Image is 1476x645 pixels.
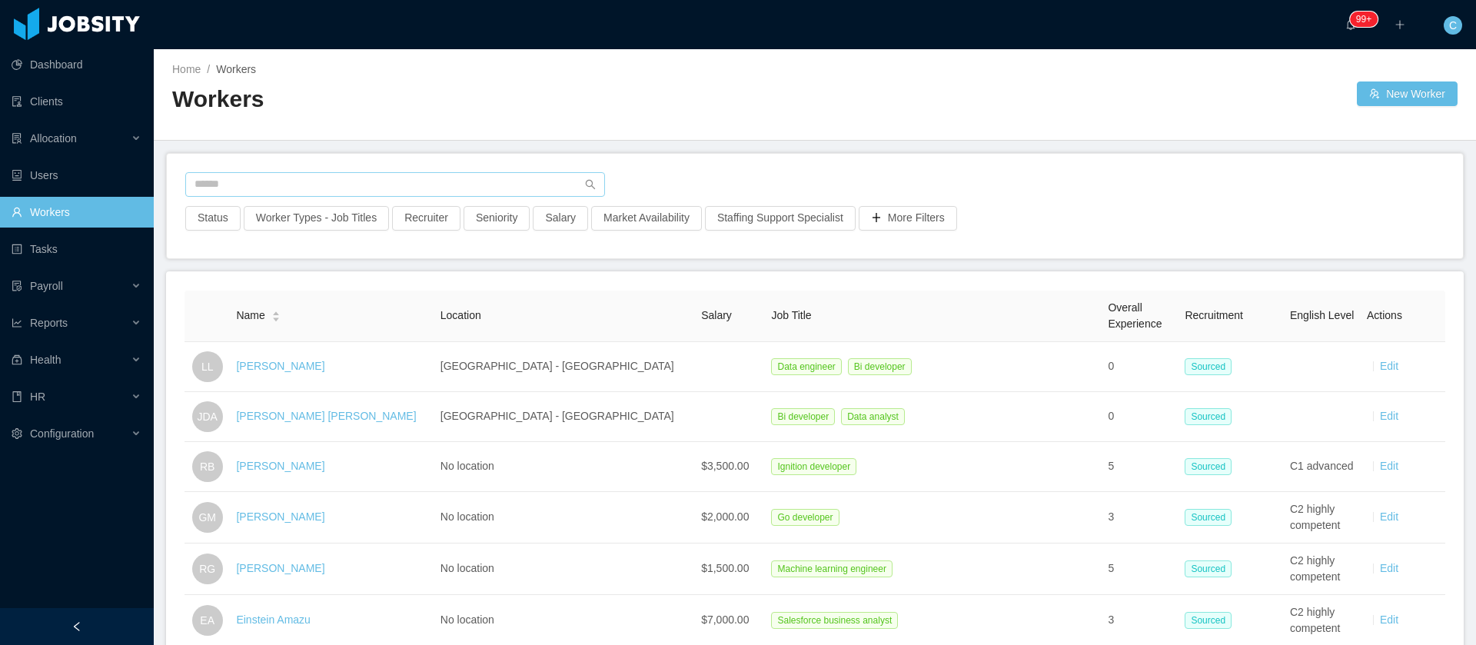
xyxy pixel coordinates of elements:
span: Data engineer [771,358,841,375]
span: Reports [30,317,68,329]
span: Allocation [30,132,77,145]
span: / [207,63,210,75]
span: Data analyst [841,408,905,425]
a: icon: robotUsers [12,160,141,191]
i: icon: plus [1395,19,1405,30]
td: 0 [1102,342,1178,392]
td: C2 highly competent [1284,492,1361,544]
td: C1 advanced [1284,442,1361,492]
button: Salary [533,206,588,231]
span: Salesforce business analyst [771,612,898,629]
i: icon: bell [1345,19,1356,30]
i: icon: solution [12,133,22,144]
span: $7,000.00 [701,613,749,626]
button: Market Availability [591,206,702,231]
i: icon: line-chart [12,318,22,328]
span: Payroll [30,280,63,292]
span: GM [198,502,216,533]
td: No location [434,492,695,544]
td: 0 [1102,392,1178,442]
i: icon: book [12,391,22,402]
button: icon: usergroup-addNew Worker [1357,81,1458,106]
span: Configuration [30,427,94,440]
span: Workers [216,63,256,75]
span: Health [30,354,61,366]
span: Salary [701,309,732,321]
span: $2,000.00 [701,510,749,523]
a: Home [172,63,201,75]
span: RB [200,451,214,482]
i: icon: medicine-box [12,354,22,365]
span: Ignition developer [771,458,856,475]
span: RG [199,554,215,584]
a: icon: userWorkers [12,197,141,228]
span: Actions [1367,309,1402,321]
span: JDA [197,401,217,432]
i: icon: caret-down [271,315,280,320]
a: Edit [1380,613,1398,626]
td: [GEOGRAPHIC_DATA] - [GEOGRAPHIC_DATA] [434,392,695,442]
h2: Workers [172,84,815,115]
a: icon: pie-chartDashboard [12,49,141,80]
a: Edit [1380,360,1398,372]
span: Sourced [1185,458,1232,475]
sup: 212 [1350,12,1378,27]
span: C [1449,16,1457,35]
td: 3 [1102,492,1178,544]
span: Bi developer [848,358,912,375]
a: [PERSON_NAME] [236,562,324,574]
span: $1,500.00 [701,562,749,574]
a: Einstein Amazu [236,613,311,626]
span: $3,500.00 [701,460,749,472]
button: Worker Types - Job Titles [244,206,389,231]
td: No location [434,442,695,492]
td: [GEOGRAPHIC_DATA] - [GEOGRAPHIC_DATA] [434,342,695,392]
span: HR [30,391,45,403]
a: Edit [1380,460,1398,472]
span: LL [201,351,214,382]
i: icon: search [585,179,596,190]
button: Recruiter [392,206,460,231]
span: Sourced [1185,612,1232,629]
td: 5 [1102,442,1178,492]
button: Status [185,206,241,231]
a: icon: auditClients [12,86,141,117]
span: Machine learning engineer [771,560,892,577]
span: Name [236,308,264,324]
a: [PERSON_NAME] [236,460,324,472]
span: English Level [1290,309,1354,321]
span: Overall Experience [1108,301,1162,330]
span: Sourced [1185,560,1232,577]
td: No location [434,544,695,595]
button: icon: plusMore Filters [859,206,957,231]
td: 5 [1102,544,1178,595]
span: Go developer [771,509,839,526]
button: Seniority [464,206,530,231]
a: Edit [1380,510,1398,523]
span: Job Title [771,309,811,321]
a: Edit [1380,562,1398,574]
span: Recruitment [1185,309,1242,321]
a: [PERSON_NAME] [PERSON_NAME] [236,410,416,422]
div: Sort [271,309,281,320]
a: [PERSON_NAME] [236,510,324,523]
a: [PERSON_NAME] [236,360,324,372]
i: icon: file-protect [12,281,22,291]
span: Sourced [1185,509,1232,526]
i: icon: setting [12,428,22,439]
span: Bi developer [771,408,835,425]
i: icon: caret-up [271,310,280,314]
span: Sourced [1185,358,1232,375]
a: Edit [1380,410,1398,422]
span: Sourced [1185,408,1232,425]
span: EA [200,605,214,636]
td: C2 highly competent [1284,544,1361,595]
button: Staffing Support Specialist [705,206,856,231]
a: icon: profileTasks [12,234,141,264]
span: Location [440,309,481,321]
